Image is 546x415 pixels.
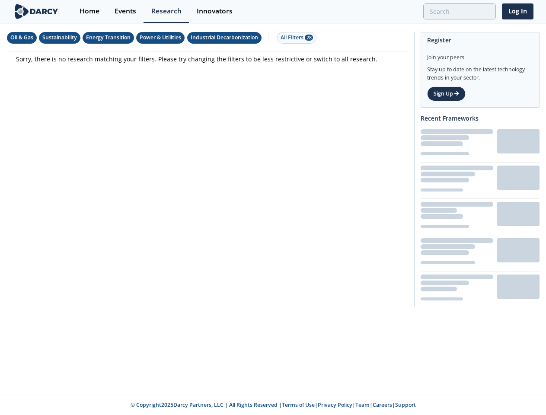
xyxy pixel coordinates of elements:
[39,32,80,44] button: Sustainability
[187,32,262,44] button: Industrial Decarbonization
[42,34,77,41] div: Sustainability
[318,401,352,409] a: Privacy Policy
[421,111,540,126] div: Recent Frameworks
[395,401,416,409] a: Support
[282,401,315,409] a: Terms of Use
[64,401,482,409] p: © Copyright 2025 Darcy Partners, LLC | All Rights Reserved | | | | |
[197,8,233,15] div: Innovators
[373,401,392,409] a: Careers
[191,34,258,41] div: Industrial Decarbonization
[115,8,136,15] div: Events
[7,32,37,44] button: Oil & Gas
[427,32,533,48] div: Register
[427,86,466,101] a: Sign Up
[83,32,134,44] button: Energy Transition
[281,34,313,41] div: All Filters
[10,34,33,41] div: Oil & Gas
[502,3,533,19] a: Log In
[140,34,181,41] div: Power & Utilities
[136,32,185,44] button: Power & Utilities
[423,3,496,19] input: Advanced Search
[427,61,533,82] div: Stay up to date on the latest technology trends in your sector.
[355,401,370,409] a: Team
[86,34,131,41] div: Energy Transition
[151,8,182,15] div: Research
[277,32,316,44] button: All Filters 28
[305,35,313,41] span: 28
[16,54,399,64] p: Sorry, there is no research matching your filters. Please try changing the filters to be less res...
[427,48,533,61] div: Join your peers
[13,4,60,19] img: logo-wide.svg
[80,8,99,15] div: Home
